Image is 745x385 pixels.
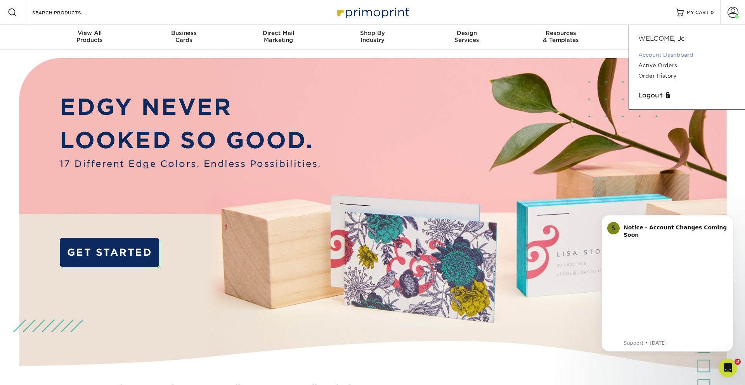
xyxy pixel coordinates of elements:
[231,29,326,43] div: Marketing
[638,35,676,42] span: Welcome,
[638,71,736,81] a: Order History
[608,29,702,43] div: & Support
[590,208,745,356] iframe: Intercom notifications message
[514,29,608,36] span: Resources
[43,25,137,50] a: View AllProducts
[60,238,159,267] a: GET STARTED
[608,29,702,36] span: Contact
[687,9,709,16] span: MY CART
[326,29,420,36] span: Shop By
[419,25,514,50] a: DesignServices
[719,359,737,377] iframe: Intercom live chat
[43,29,137,36] span: View All
[677,35,685,42] span: Jc
[710,10,714,15] span: 0
[419,29,514,43] div: Services
[334,4,411,21] img: Primoprint
[638,50,736,60] a: Account Dashboard
[60,90,321,124] p: EDGY NEVER
[608,25,702,50] a: Contact& Support
[43,29,137,43] div: Products
[514,29,608,43] div: & Templates
[137,29,231,36] span: Business
[31,8,107,17] input: SEARCH PRODUCTS.....
[735,359,741,365] span: 3
[419,29,514,36] span: Design
[326,29,420,43] div: Industry
[638,91,736,100] a: Logout
[60,124,321,157] p: LOOKED SO GOOD.
[514,25,608,50] a: Resources& Templates
[231,25,326,50] a: Direct MailMarketing
[231,29,326,36] span: Direct Mail
[137,29,231,43] div: Cards
[137,25,231,50] a: BusinessCards
[638,60,736,71] a: Active Orders
[60,157,321,171] span: 17 Different Edge Colors. Endless Possibilities.
[326,25,420,50] a: Shop ByIndustry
